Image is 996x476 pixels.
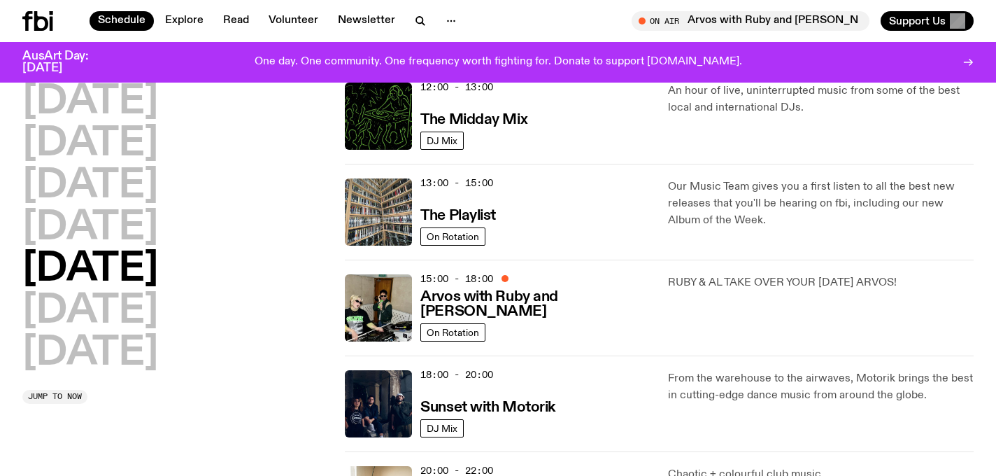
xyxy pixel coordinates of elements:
p: RUBY & AL TAKE OVER YOUR [DATE] ARVOS! [668,274,974,291]
span: On Rotation [427,327,479,337]
a: The Playlist [420,206,496,223]
a: Schedule [90,11,154,31]
button: [DATE] [22,250,158,289]
p: From the warehouse to the airwaves, Motorik brings the best in cutting-edge dance music from arou... [668,370,974,404]
a: Arvos with Ruby and [PERSON_NAME] [420,287,650,319]
span: 13:00 - 15:00 [420,176,493,190]
a: DJ Mix [420,132,464,150]
img: A corner shot of the fbi music library [345,178,412,246]
span: On Rotation [427,231,479,241]
span: 18:00 - 20:00 [420,368,493,381]
a: On Rotation [420,227,485,246]
button: [DATE] [22,83,158,122]
button: [DATE] [22,209,158,248]
a: Sunset with Motorik [420,398,555,415]
p: One day. One community. One frequency worth fighting for. Donate to support [DOMAIN_NAME]. [255,56,742,69]
button: [DATE] [22,167,158,206]
a: On Rotation [420,323,485,342]
h3: AusArt Day: [DATE] [22,50,112,74]
span: DJ Mix [427,423,457,433]
button: [DATE] [22,125,158,164]
a: Explore [157,11,212,31]
a: The Midday Mix [420,110,527,127]
span: 12:00 - 13:00 [420,80,493,94]
span: Jump to now [28,393,82,400]
button: [DATE] [22,334,158,373]
img: Ruby wears a Collarbones t shirt and pretends to play the DJ decks, Al sings into a pringles can.... [345,274,412,342]
a: Newsletter [329,11,404,31]
button: Jump to now [22,390,87,404]
p: Our Music Team gives you a first listen to all the best new releases that you'll be hearing on fb... [668,178,974,229]
h3: The Playlist [420,209,496,223]
button: [DATE] [22,292,158,331]
span: DJ Mix [427,135,457,146]
a: Volunteer [260,11,327,31]
span: Support Us [889,15,946,27]
button: On AirArvos with Ruby and [PERSON_NAME] [632,11,869,31]
a: DJ Mix [420,419,464,437]
a: Read [215,11,257,31]
p: An hour of live, uninterrupted music from some of the best local and international DJs. [668,83,974,116]
span: 15:00 - 18:00 [420,272,493,286]
h3: The Midday Mix [420,113,527,127]
button: Support Us [881,11,974,31]
h3: Arvos with Ruby and [PERSON_NAME] [420,290,650,319]
h3: Sunset with Motorik [420,400,555,415]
